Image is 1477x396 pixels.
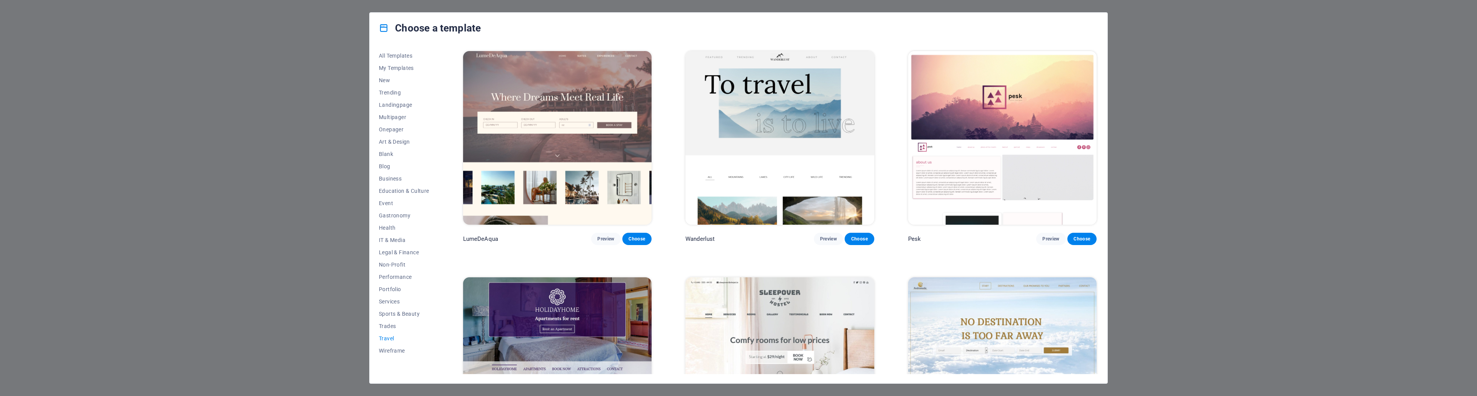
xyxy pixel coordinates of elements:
[463,51,652,225] img: LumeDeAqua
[379,345,429,357] button: Wireframe
[379,136,429,148] button: Art & Design
[379,225,429,231] span: Health
[597,236,614,242] span: Preview
[379,111,429,123] button: Multipager
[379,332,429,345] button: Travel
[379,89,429,96] span: Trending
[379,188,429,194] span: Education & Culture
[622,233,652,245] button: Choose
[379,126,429,133] span: Onepager
[379,237,429,243] span: IT & Media
[379,348,429,354] span: Wireframe
[1042,236,1059,242] span: Preview
[379,323,429,329] span: Trades
[591,233,620,245] button: Preview
[685,235,715,243] p: Wanderlust
[379,320,429,332] button: Trades
[379,311,429,317] span: Sports & Beauty
[379,283,429,295] button: Portfolio
[379,212,429,219] span: Gastronomy
[379,286,429,292] span: Portfolio
[379,163,429,169] span: Blog
[379,200,429,206] span: Event
[379,274,429,280] span: Performance
[379,262,429,268] span: Non-Profit
[908,235,921,243] p: Pesk
[1036,233,1065,245] button: Preview
[463,235,498,243] p: LumeDeAqua
[379,176,429,182] span: Business
[379,222,429,234] button: Health
[814,233,843,245] button: Preview
[685,51,874,225] img: Wanderlust
[908,51,1097,225] img: Pesk
[379,160,429,172] button: Blog
[379,172,429,185] button: Business
[379,308,429,320] button: Sports & Beauty
[379,102,429,108] span: Landingpage
[379,65,429,71] span: My Templates
[379,99,429,111] button: Landingpage
[379,53,429,59] span: All Templates
[379,74,429,86] button: New
[379,62,429,74] button: My Templates
[379,22,481,34] h4: Choose a template
[379,295,429,308] button: Services
[379,139,429,145] span: Art & Design
[379,86,429,99] button: Trending
[379,151,429,157] span: Blank
[379,209,429,222] button: Gastronomy
[379,114,429,120] span: Multipager
[1067,233,1097,245] button: Choose
[379,271,429,283] button: Performance
[379,185,429,197] button: Education & Culture
[379,50,429,62] button: All Templates
[379,258,429,271] button: Non-Profit
[379,298,429,305] span: Services
[1074,236,1090,242] span: Choose
[820,236,837,242] span: Preview
[379,335,429,341] span: Travel
[851,236,868,242] span: Choose
[379,123,429,136] button: Onepager
[379,148,429,160] button: Blank
[379,77,429,83] span: New
[379,246,429,258] button: Legal & Finance
[379,234,429,246] button: IT & Media
[379,197,429,209] button: Event
[379,249,429,255] span: Legal & Finance
[845,233,874,245] button: Choose
[628,236,645,242] span: Choose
